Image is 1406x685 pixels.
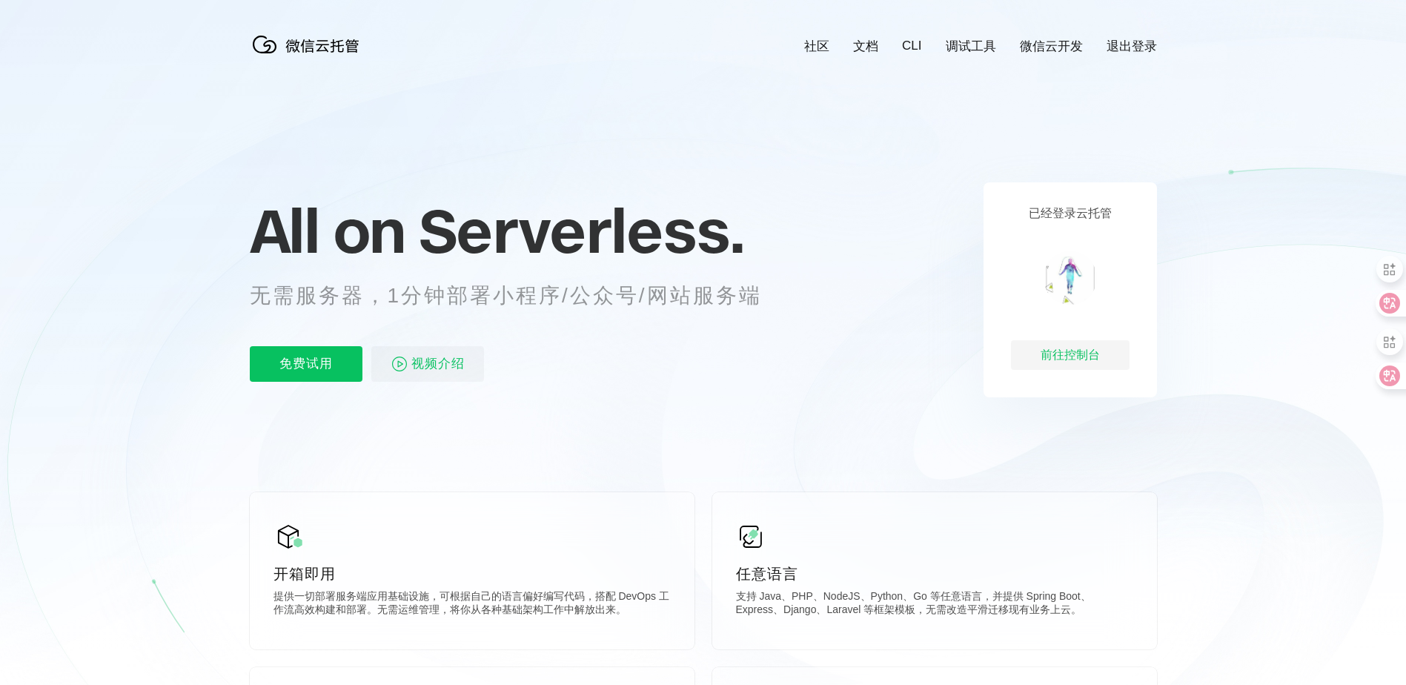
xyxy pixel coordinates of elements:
span: All on [250,193,405,268]
p: 无需服务器，1分钟部署小程序/公众号/网站服务端 [250,281,789,311]
a: 微信云开发 [1020,38,1083,55]
p: 提供一切部署服务端应用基础设施，可根据自己的语言偏好编写代码，搭配 DevOps 工作流高效构建和部署。无需运维管理，将你从各种基础架构工作中解放出来。 [273,590,671,620]
a: 文档 [853,38,878,55]
a: 微信云托管 [250,49,368,62]
p: 免费试用 [250,346,362,382]
p: 开箱即用 [273,563,671,584]
a: 社区 [804,38,829,55]
a: CLI [902,39,921,53]
a: 调试工具 [946,38,996,55]
p: 已经登录云托管 [1029,206,1112,222]
span: Serverless. [419,193,744,268]
span: 视频介绍 [411,346,465,382]
div: 前往控制台 [1011,340,1130,370]
img: video_play.svg [391,355,408,373]
a: 退出登录 [1107,38,1157,55]
p: 任意语言 [736,563,1133,584]
img: 微信云托管 [250,30,368,59]
p: 支持 Java、PHP、NodeJS、Python、Go 等任意语言，并提供 Spring Boot、Express、Django、Laravel 等框架模板，无需改造平滑迁移现有业务上云。 [736,590,1133,620]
